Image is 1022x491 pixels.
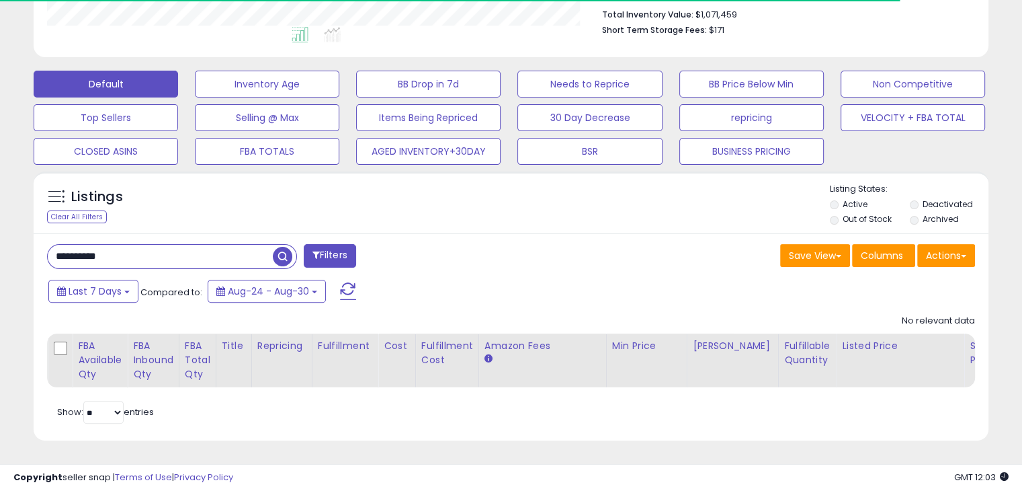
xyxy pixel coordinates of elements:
[830,183,988,196] p: Listing States:
[917,244,975,267] button: Actions
[841,104,985,131] button: VELOCITY + FBA TOTAL
[612,339,681,353] div: Min Price
[922,213,958,225] label: Archived
[922,198,972,210] label: Deactivated
[257,339,306,353] div: Repricing
[13,471,233,484] div: seller snap | |
[484,339,601,353] div: Amazon Fees
[693,339,773,353] div: [PERSON_NAME]
[140,286,202,299] span: Compared to:
[356,104,501,131] button: Items Being Repriced
[784,339,831,367] div: Fulfillable Quantity
[356,138,501,165] button: AGED INVENTORY+30DAY
[517,71,662,98] button: Needs to Reprice
[133,339,173,381] div: FBA inbound Qty
[421,339,473,367] div: Fulfillment Cost
[679,71,824,98] button: BB Price Below Min
[195,104,339,131] button: Selling @ Max
[174,471,233,484] a: Privacy Policy
[852,244,915,267] button: Columns
[842,339,958,353] div: Listed Price
[902,315,975,328] div: No relevant data
[34,104,178,131] button: Top Sellers
[970,339,996,367] div: Ship Price
[384,339,410,353] div: Cost
[861,249,903,262] span: Columns
[228,285,309,298] span: Aug-24 - Aug-30
[69,285,122,298] span: Last 7 Days
[34,71,178,98] button: Default
[679,104,824,131] button: repricing
[841,71,985,98] button: Non Competitive
[208,280,326,303] button: Aug-24 - Aug-30
[78,339,122,381] div: FBA Available Qty
[318,339,372,353] div: Fulfillment
[185,339,210,381] div: FBA Total Qty
[57,406,154,418] span: Show: entries
[71,188,123,206] h5: Listings
[954,471,1009,484] span: 2025-09-8 12:03 GMT
[48,280,138,303] button: Last 7 Days
[843,213,892,225] label: Out of Stock
[679,138,824,165] button: BUSINESS PRICING
[34,138,178,165] button: CLOSED ASINS
[356,71,501,98] button: BB Drop in 7d
[115,471,172,484] a: Terms of Use
[843,198,867,210] label: Active
[780,244,850,267] button: Save View
[484,353,493,365] small: Amazon Fees.
[195,138,339,165] button: FBA TOTALS
[222,339,246,353] div: Title
[47,211,107,223] div: Clear All Filters
[195,71,339,98] button: Inventory Age
[304,244,356,268] button: Filters
[517,104,662,131] button: 30 Day Decrease
[13,471,62,484] strong: Copyright
[517,138,662,165] button: BSR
